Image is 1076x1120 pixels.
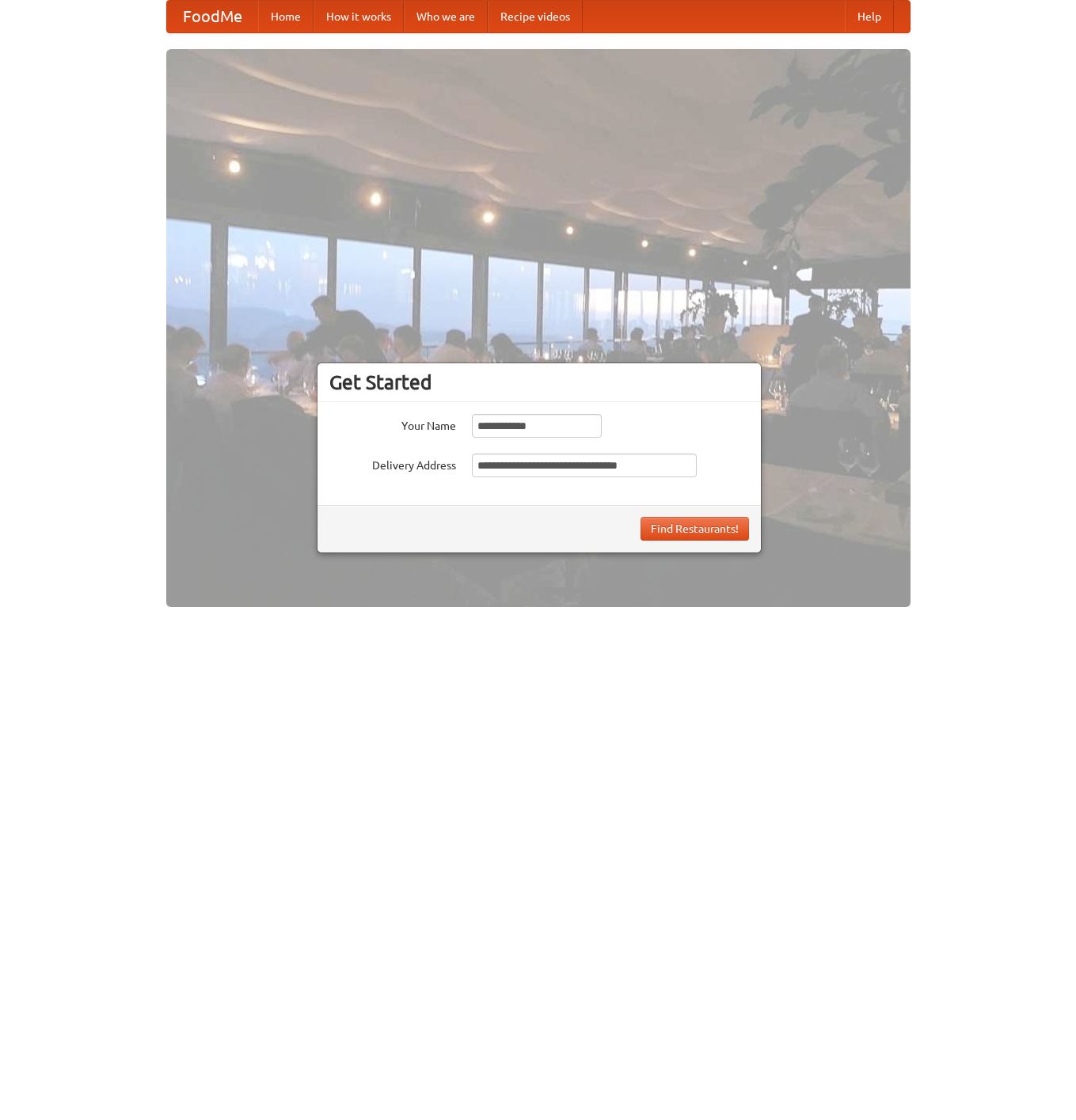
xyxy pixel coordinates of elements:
a: FoodMe [167,1,258,32]
a: Recipe videos [488,1,583,32]
h3: Get Started [329,370,749,394]
a: Who we are [404,1,488,32]
button: Find Restaurants! [641,517,749,541]
a: Help [845,1,894,32]
label: Your Name [329,414,456,434]
a: How it works [314,1,404,32]
label: Delivery Address [329,454,456,473]
a: Home [258,1,314,32]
